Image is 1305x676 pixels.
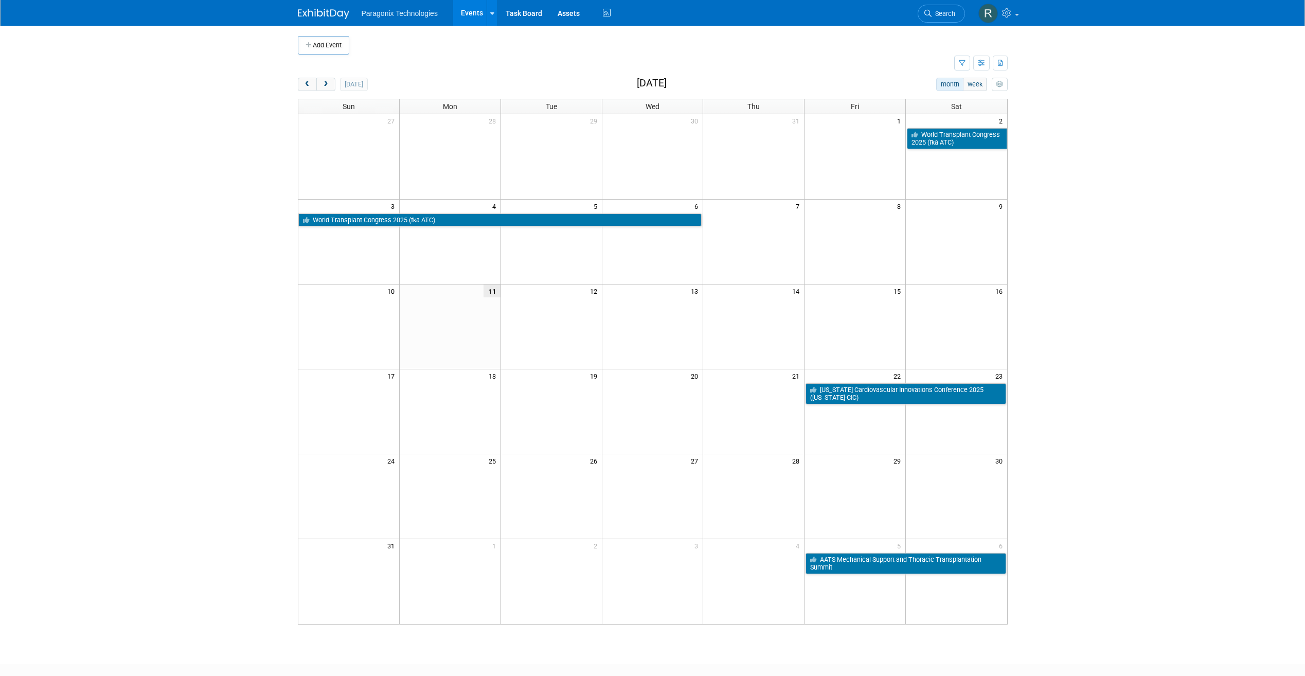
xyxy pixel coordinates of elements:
[343,102,355,111] span: Sun
[998,200,1007,212] span: 9
[362,9,438,17] span: Paragonix Technologies
[690,369,703,382] span: 20
[963,78,987,91] button: week
[918,5,965,23] a: Search
[690,454,703,467] span: 27
[951,102,962,111] span: Sat
[896,200,905,212] span: 8
[896,539,905,552] span: 5
[791,284,804,297] span: 14
[637,78,667,89] h2: [DATE]
[998,114,1007,127] span: 2
[791,369,804,382] span: 21
[340,78,367,91] button: [DATE]
[298,9,349,19] img: ExhibitDay
[690,284,703,297] span: 13
[386,539,399,552] span: 31
[795,200,804,212] span: 7
[998,539,1007,552] span: 6
[491,539,500,552] span: 1
[298,78,317,91] button: prev
[932,10,955,17] span: Search
[936,78,963,91] button: month
[994,454,1007,467] span: 30
[747,102,760,111] span: Thu
[386,454,399,467] span: 24
[386,114,399,127] span: 27
[443,102,457,111] span: Mon
[806,383,1006,404] a: [US_STATE] Cardiovascular Innovations Conference 2025 ([US_STATE]-CIC)
[795,539,804,552] span: 4
[386,369,399,382] span: 17
[851,102,859,111] span: Fri
[892,369,905,382] span: 22
[994,284,1007,297] span: 16
[992,78,1007,91] button: myCustomButton
[892,454,905,467] span: 29
[488,114,500,127] span: 28
[589,454,602,467] span: 26
[390,200,399,212] span: 3
[546,102,557,111] span: Tue
[488,454,500,467] span: 25
[978,4,998,23] img: Rachel Jenkins
[791,114,804,127] span: 31
[693,539,703,552] span: 3
[593,200,602,212] span: 5
[386,284,399,297] span: 10
[298,214,702,227] a: World Transplant Congress 2025 (fka ATC)
[996,81,1003,88] i: Personalize Calendar
[907,128,1007,149] a: World Transplant Congress 2025 (fka ATC)
[806,553,1006,574] a: AATS Mechanical Support and Thoracic Transplantation Summit
[593,539,602,552] span: 2
[896,114,905,127] span: 1
[791,454,804,467] span: 28
[589,369,602,382] span: 19
[994,369,1007,382] span: 23
[491,200,500,212] span: 4
[298,36,349,55] button: Add Event
[690,114,703,127] span: 30
[892,284,905,297] span: 15
[484,284,500,297] span: 11
[693,200,703,212] span: 6
[316,78,335,91] button: next
[488,369,500,382] span: 18
[646,102,659,111] span: Wed
[589,114,602,127] span: 29
[589,284,602,297] span: 12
